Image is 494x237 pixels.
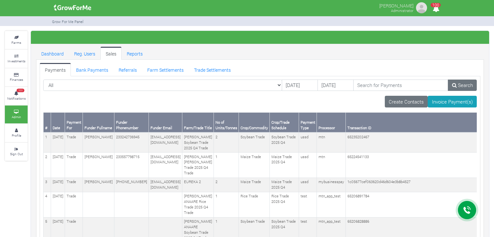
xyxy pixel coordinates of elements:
td: [DATE] [51,153,65,178]
i: Notifications [430,1,442,16]
td: [PERSON_NAME] ANAARE Rice Trade 2025 Q4 Trade [182,192,214,217]
a: Invoice Payment(s) [428,96,477,107]
td: Soybean Trade 2025 Q4 [270,132,299,152]
a: Reports [122,47,148,60]
td: ussd [299,178,317,192]
a: Payments [40,63,71,76]
td: 1c05677cef063620d46d604e3b8b4527 [346,178,481,192]
a: 100 Notifications [5,87,28,105]
td: mtn [317,132,346,152]
td: [PERSON_NAME] [PERSON_NAME] Trade 2025 Q4 Trade [182,153,214,178]
a: Finances [5,69,28,86]
small: Admin [12,115,21,119]
th: Payment Type [299,113,317,132]
td: Rice Trade 2025 Q4 [270,192,299,217]
a: Farm Settlements [142,63,189,76]
span: 100 [17,89,24,93]
td: 65224541133 [346,153,481,178]
a: Profile [5,124,28,142]
img: growforme image [52,1,94,14]
input: DD/MM/YYYY [318,80,354,91]
td: ussd [299,153,317,178]
a: Farms [5,31,28,49]
th: Crop/Commodity [239,113,270,132]
td: Trade [65,192,83,217]
th: No of Units/Tonnes [214,113,239,132]
td: mybusinesspay [317,178,346,192]
th: Crop/Trade Schedule [270,113,299,132]
td: mtn_app_test [317,192,346,217]
input: Search for Payments [353,80,448,91]
th: Funder Phonenumber [114,113,149,132]
a: Bank Payments [71,63,113,76]
td: [PHONE_NUMBER] [114,178,149,192]
a: Search [448,80,477,91]
small: Notifications [7,96,26,101]
a: Admin [5,106,28,123]
th: Transaction ID [346,113,481,132]
td: [PERSON_NAME] Soybean Trade 2025 Q4 Trade [182,132,214,152]
a: Dashboard [36,47,69,60]
td: 233557798715 [114,153,149,178]
small: Grow For Me Panel [52,19,84,24]
th: Date [51,113,65,132]
p: [PERSON_NAME] [379,1,413,9]
small: Sign Out [10,152,23,156]
td: Rice Trade [239,192,270,217]
td: 4 [44,192,51,217]
a: Sales [100,47,122,60]
td: [PERSON_NAME] [83,153,114,178]
a: Referrals [113,63,142,76]
a: Sign Out [5,143,28,161]
td: [DATE] [51,178,65,192]
small: Finances [10,77,23,82]
td: 1 [44,132,51,152]
a: 100 [430,6,442,12]
td: Maize Trade 2025 Q4 [270,153,299,178]
small: Farms [11,40,21,45]
th: Funder Fullname [83,113,114,132]
th: Processor [317,113,346,132]
td: Trade [65,132,83,152]
small: Administrator [391,8,413,13]
td: [EMAIL_ADDRESS][DOMAIN_NAME] [149,132,182,152]
td: mtn [317,153,346,178]
td: Soybean Trade [239,132,270,152]
td: 65206891784 [346,192,481,217]
td: 3 [44,178,51,192]
th: Farm/Trade Title [182,113,214,132]
span: 100 [431,3,441,7]
a: Trade Settlements [189,63,236,76]
td: 1 [214,153,239,178]
img: growforme image [415,1,428,14]
a: Investments [5,50,28,68]
td: 2 [214,132,239,152]
td: Trade [65,178,83,192]
td: [PERSON_NAME] [83,178,114,192]
td: 65235202467 [346,132,481,152]
td: Maize Trade [239,153,270,178]
td: [DATE] [51,132,65,152]
td: Maize Trade [239,178,270,192]
input: DD/MM/YYYY [282,80,318,91]
a: Create Contacts [385,96,428,107]
td: [DATE] [51,192,65,217]
a: Reg. Users [69,47,100,60]
td: 2 [214,178,239,192]
small: Investments [7,59,25,63]
td: 1 [214,192,239,217]
td: 2 [44,153,51,178]
th: Payment For [65,113,83,132]
td: [PERSON_NAME] [83,132,114,152]
td: test [299,192,317,217]
td: 233242736945 [114,132,149,152]
th: Funder Email [149,113,182,132]
td: Trade [65,153,83,178]
td: [EMAIL_ADDRESS][DOMAIN_NAME] [149,153,182,178]
td: Maize Trade 2025 Q4 [270,178,299,192]
td: ussd [299,132,317,152]
small: Profile [12,133,21,138]
td: [EMAIL_ADDRESS][DOMAIN_NAME] [149,178,182,192]
td: EUREKA 2 [182,178,214,192]
th: # [44,113,51,132]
